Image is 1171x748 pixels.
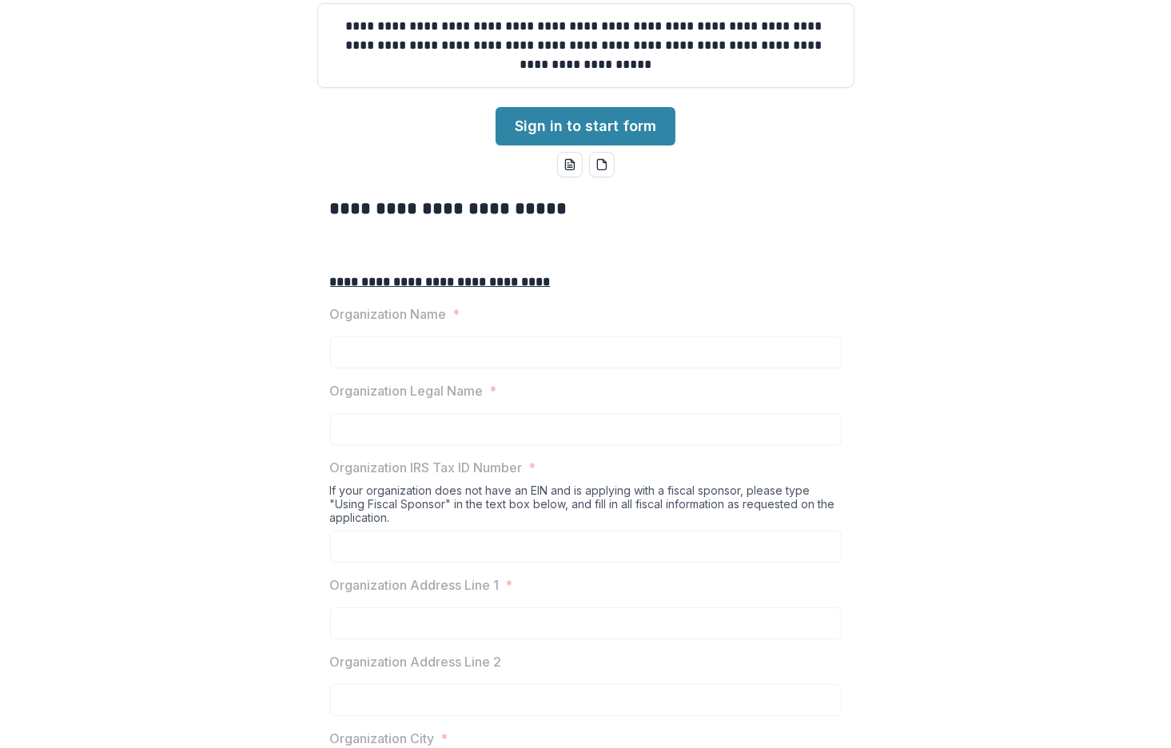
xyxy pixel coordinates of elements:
p: Organization IRS Tax ID Number [330,458,523,477]
div: If your organization does not have an EIN and is applying with a fiscal sponsor, please type "Usi... [330,483,842,531]
p: Organization Address Line 2 [330,652,502,671]
button: word-download [557,152,583,177]
p: Organization City [330,729,435,748]
p: Organization Address Line 1 [330,575,500,595]
p: Organization Name [330,304,447,324]
a: Sign in to start form [496,107,675,145]
p: Organization Legal Name [330,381,484,400]
button: pdf-download [589,152,615,177]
